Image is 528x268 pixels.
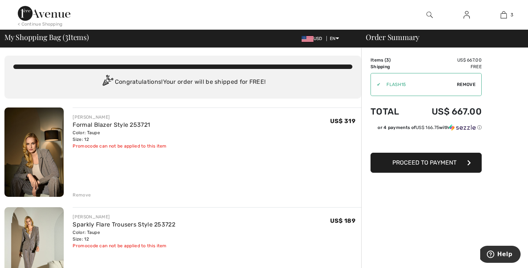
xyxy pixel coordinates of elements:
[73,143,166,149] div: Promocode can not be applied to this item
[411,99,482,124] td: US$ 667.00
[416,125,439,130] span: US$ 166.75
[73,221,175,228] a: Sparkly Flare Trousers Style 253722
[371,124,482,133] div: or 4 payments ofUS$ 166.75withSezzle Click to learn more about Sezzle
[426,10,433,19] img: search the website
[371,99,411,124] td: Total
[13,75,352,90] div: Congratulations! Your order will be shipped for FREE!
[4,33,89,41] span: My Shopping Bag ( Items)
[330,217,355,224] span: US$ 189
[392,159,456,166] span: Proceed to Payment
[511,11,513,18] span: 3
[4,107,64,197] img: Formal Blazer Style 253721
[464,10,470,19] img: My Info
[378,124,482,131] div: or 4 payments of with
[330,118,355,125] span: US$ 319
[485,10,522,19] a: 3
[302,36,325,41] span: USD
[381,73,457,96] input: Promo code
[480,246,521,264] iframe: Opens a widget where you can find more information
[411,57,482,63] td: US$ 667.00
[458,10,476,20] a: Sign In
[371,153,482,173] button: Proceed to Payment
[357,33,524,41] div: Order Summary
[411,63,482,70] td: Free
[371,81,381,88] div: ✔
[100,75,115,90] img: Congratulation2.svg
[501,10,507,19] img: My Bag
[73,114,166,120] div: [PERSON_NAME]
[449,124,476,131] img: Sezzle
[73,121,150,128] a: Formal Blazer Style 253721
[371,133,482,150] iframe: PayPal-paypal
[65,32,68,41] span: 3
[386,57,389,63] span: 3
[73,214,175,220] div: [PERSON_NAME]
[73,229,175,242] div: Color: Taupe Size: 12
[302,36,313,42] img: US Dollar
[73,129,166,143] div: Color: Taupe Size: 12
[73,192,91,198] div: Remove
[18,6,70,21] img: 1ère Avenue
[18,21,63,27] div: < Continue Shopping
[371,57,411,63] td: Items ( )
[371,63,411,70] td: Shipping
[330,36,339,41] span: EN
[457,81,475,88] span: Remove
[73,242,175,249] div: Promocode can not be applied to this item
